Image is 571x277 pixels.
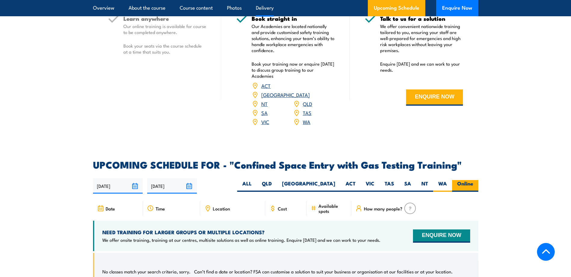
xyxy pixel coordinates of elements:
[303,109,312,116] a: TAS
[452,180,478,192] label: Online
[277,180,340,192] label: [GEOGRAPHIC_DATA]
[380,23,463,53] p: We offer convenient nationwide training tailored to you, ensuring your staff are well-prepared fo...
[303,100,312,107] a: QLD
[364,206,402,211] span: How many people?
[257,180,277,192] label: QLD
[318,203,347,213] span: Available spots
[361,180,380,192] label: VIC
[261,100,268,107] a: NT
[261,82,271,89] a: ACT
[156,206,165,211] span: Time
[123,43,206,55] p: Book your seats via the course schedule at a time that suits you.
[147,178,197,194] input: To date
[123,16,206,21] h5: Learn anywhere
[278,206,287,211] span: Cost
[303,118,310,125] a: WA
[252,16,335,21] h5: Book straight in
[252,23,335,53] p: Our Academies are located nationally and provide customised safety training solutions, enhancing ...
[123,23,206,35] p: Our online training is available for course to be completed anywhere.
[416,180,433,192] label: NT
[380,16,463,21] h5: Talk to us for a solution
[102,237,380,243] p: We offer onsite training, training at our centres, multisite solutions as well as online training...
[413,229,470,243] button: ENQUIRE NOW
[261,118,269,125] a: VIC
[380,61,463,73] p: Enquire [DATE] and we can work to your needs.
[194,269,453,275] p: Can’t find a date or location? FSA can customise a solution to suit your business or organisation...
[252,61,335,79] p: Book your training now or enquire [DATE] to discuss group training to our Academies
[380,180,399,192] label: TAS
[213,206,230,211] span: Location
[93,160,478,169] h2: UPCOMING SCHEDULE FOR - "Confined Space Entry with Gas Testing Training"
[433,180,452,192] label: WA
[102,229,380,235] h4: NEED TRAINING FOR LARGER GROUPS OR MULTIPLE LOCATIONS?
[261,109,268,116] a: SA
[399,180,416,192] label: SA
[102,269,191,275] p: No classes match your search criteria, sorry.
[237,180,257,192] label: ALL
[93,178,143,194] input: From date
[406,89,463,106] button: ENQUIRE NOW
[106,206,115,211] span: Date
[261,91,310,98] a: [GEOGRAPHIC_DATA]
[340,180,361,192] label: ACT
